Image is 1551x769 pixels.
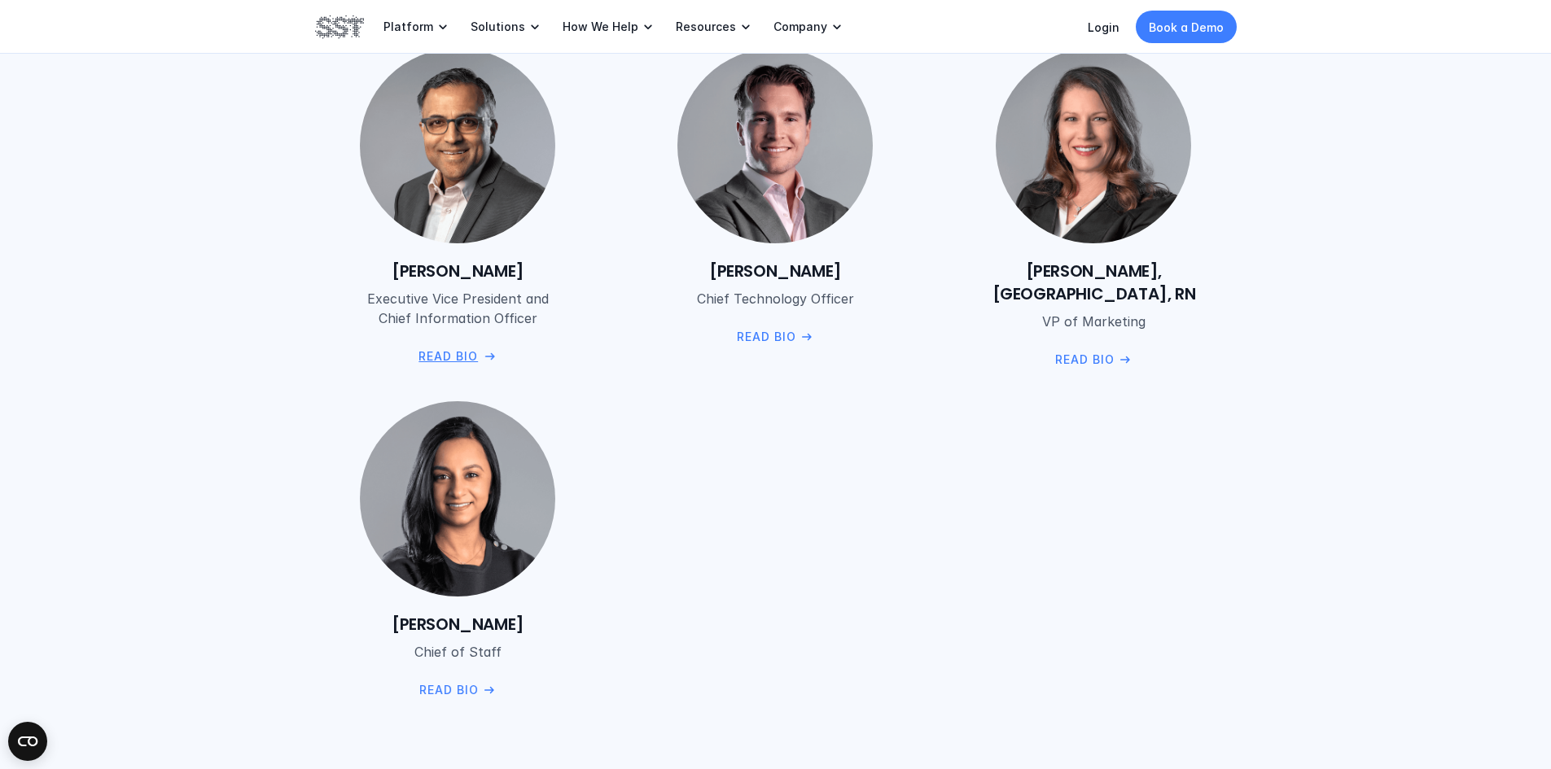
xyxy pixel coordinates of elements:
[1149,19,1224,36] p: Book a Demo
[1136,11,1237,43] a: Book a Demo
[315,613,601,636] h6: [PERSON_NAME]
[315,260,601,282] h6: [PERSON_NAME]
[633,260,918,282] h6: [PERSON_NAME]
[360,401,555,596] img: Alicia Bautista headshot
[359,47,556,244] img: Amar Chaudhry headshot
[357,642,557,662] p: Chief of Staff
[383,20,433,34] p: Platform
[1055,351,1115,369] p: Read Bio
[8,722,47,761] button: Open CMP widget
[737,328,796,346] p: Read Bio
[563,20,638,34] p: How We Help
[418,347,478,365] p: Read Bio
[677,48,873,243] img: Peter Grantcharov headshot
[676,289,875,308] p: Chief Technology Officer
[996,48,1191,243] img: Carlene Anteau headshot
[951,260,1237,305] h6: [PERSON_NAME], [GEOGRAPHIC_DATA], RN
[418,681,478,699] p: Read Bio
[676,20,736,34] p: Resources
[773,20,827,34] p: Company
[315,13,364,41] img: SST logo
[1088,20,1119,34] a: Login
[357,289,557,328] p: Executive Vice President and Chief Information Officer
[993,312,1193,331] p: VP of Marketing
[471,20,525,34] p: Solutions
